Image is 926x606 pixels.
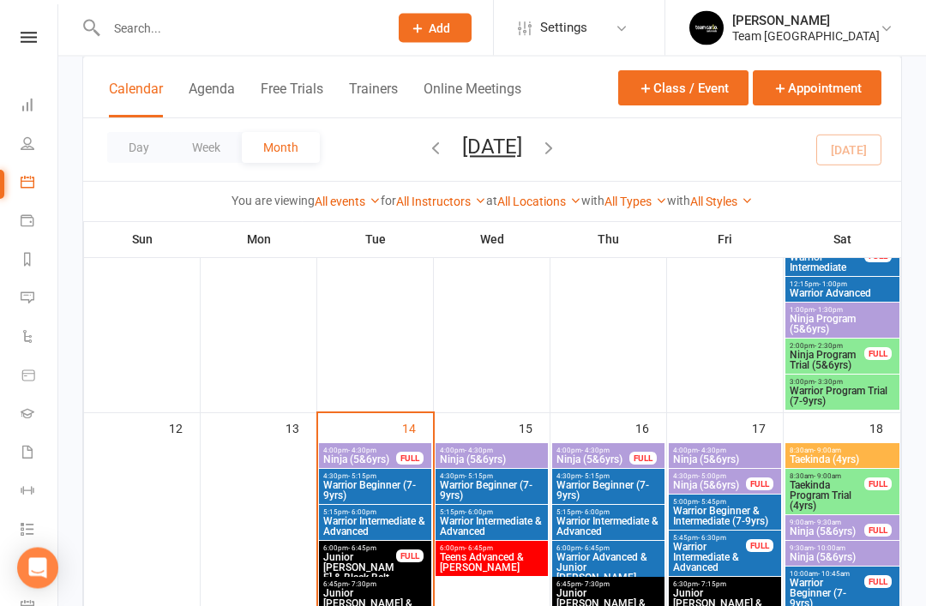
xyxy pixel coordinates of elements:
span: - 7:30pm [348,581,376,589]
button: Class / Event [618,70,749,105]
a: Calendar [21,165,59,203]
th: Tue [317,221,434,257]
a: Product Sales [21,357,59,396]
span: 8:30am [789,447,896,455]
span: Warrior Intermediate [789,253,865,273]
span: - 1:00pm [819,281,847,289]
div: Team [GEOGRAPHIC_DATA] [732,28,880,44]
span: Warrior Intermediate & Advanced [439,517,544,537]
div: 12 [169,414,200,442]
span: - 5:00pm [698,473,726,481]
a: All events [315,195,381,208]
img: thumb_image1603260965.png [689,11,724,45]
div: FULL [864,525,892,537]
span: Junior [PERSON_NAME] & Black Belt [322,553,397,584]
strong: for [381,194,396,207]
span: Ninja (5&6yrs) [789,527,865,537]
span: - 3:30pm [815,379,843,387]
span: Warrior Intermediate & Advanced [556,517,661,537]
span: 5:00pm [672,499,778,507]
span: Warrior Program Trial (7-9yrs) [789,387,896,407]
span: 6:00pm [439,545,544,553]
span: Taekinda (4yrs) [789,455,896,465]
div: FULL [396,550,424,563]
span: - 6:45pm [465,545,493,553]
span: Ninja (5&6yrs) [322,455,397,465]
span: Add [429,21,450,35]
span: Warrior Intermediate & Advanced [322,517,428,537]
a: Dashboard [21,87,59,126]
span: 6:00pm [556,545,661,553]
span: - 10:45am [818,571,850,579]
button: Online Meetings [424,81,521,117]
div: FULL [864,478,892,491]
span: Ninja (5&6yrs) [439,455,544,465]
span: 3:00pm [789,379,896,387]
span: 6:00pm [322,545,397,553]
span: - 5:15pm [581,473,610,481]
span: - 1:30pm [815,307,843,315]
span: Ninja Program Trial (5&6yrs) [789,351,865,371]
div: 14 [402,414,433,442]
span: 6:45pm [322,581,428,589]
span: Warrior Beginner (7-9yrs) [322,481,428,501]
span: - 6:45pm [348,545,376,553]
div: FULL [629,453,657,465]
span: - 9:00am [814,473,841,481]
button: [DATE] [462,135,522,159]
span: - 7:15pm [698,581,726,589]
input: Search... [101,16,376,40]
span: - 6:00pm [348,509,376,517]
span: 4:00pm [322,447,397,455]
span: - 5:15pm [348,473,376,481]
span: - 9:30am [814,519,841,527]
div: FULL [864,576,892,589]
th: Mon [201,221,317,257]
span: - 6:00pm [465,509,493,517]
span: Settings [540,9,587,47]
button: Add [399,14,472,43]
span: 4:30pm [322,473,428,481]
span: 5:15pm [556,509,661,517]
div: 13 [286,414,316,442]
span: Ninja (5&6yrs) [789,553,896,563]
span: 10:00am [789,571,865,579]
span: - 2:30pm [815,343,843,351]
strong: with [667,194,690,207]
a: All Styles [690,195,753,208]
button: Free Trials [261,81,323,117]
div: 17 [752,414,783,442]
span: Warrior Advanced [789,289,896,299]
span: 4:00pm [672,447,778,455]
span: 5:15pm [322,509,428,517]
span: - 4:30pm [581,447,610,455]
span: 12:15pm [789,281,896,289]
span: 6:45pm [556,581,661,589]
button: Day [107,132,171,163]
span: - 4:30pm [698,447,726,455]
span: 9:30am [789,545,896,553]
div: 16 [635,414,666,442]
strong: at [486,194,497,207]
button: Agenda [189,81,235,117]
span: Warrior Beginner & Intermediate (7-9yrs) [672,507,778,527]
button: Calendar [109,81,163,117]
a: All Instructors [396,195,486,208]
span: Ninja (5&6yrs) [672,481,747,491]
button: Trainers [349,81,398,117]
span: Ninja (5&6yrs) [672,455,778,465]
span: Ninja (5&6yrs) [556,455,630,465]
strong: with [581,194,604,207]
span: 4:30pm [672,473,747,481]
span: 4:00pm [439,447,544,455]
a: People [21,126,59,165]
th: Thu [550,221,667,257]
div: FULL [746,478,773,491]
span: Warrior Intermediate & Advanced [672,543,747,573]
div: FULL [746,540,773,553]
span: 5:45pm [672,535,747,543]
span: - 5:45pm [698,499,726,507]
button: Appointment [753,70,881,105]
a: Payments [21,203,59,242]
span: 5:15pm [439,509,544,517]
